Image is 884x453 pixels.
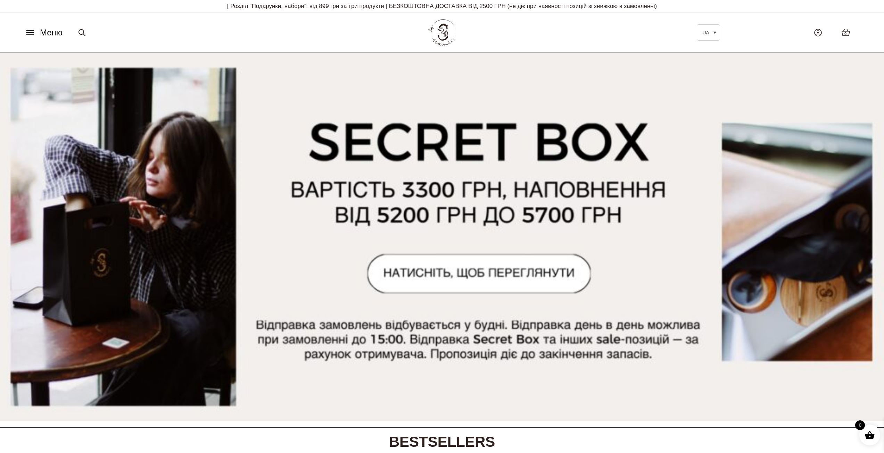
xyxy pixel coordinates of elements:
span: 0 [855,420,865,430]
span: 0 [844,31,846,37]
span: UA [702,30,709,35]
a: 0 [834,22,857,43]
button: Меню [23,26,65,39]
img: BY SADOVSKIY [428,19,456,45]
span: Меню [40,26,63,39]
a: UA [697,24,720,41]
